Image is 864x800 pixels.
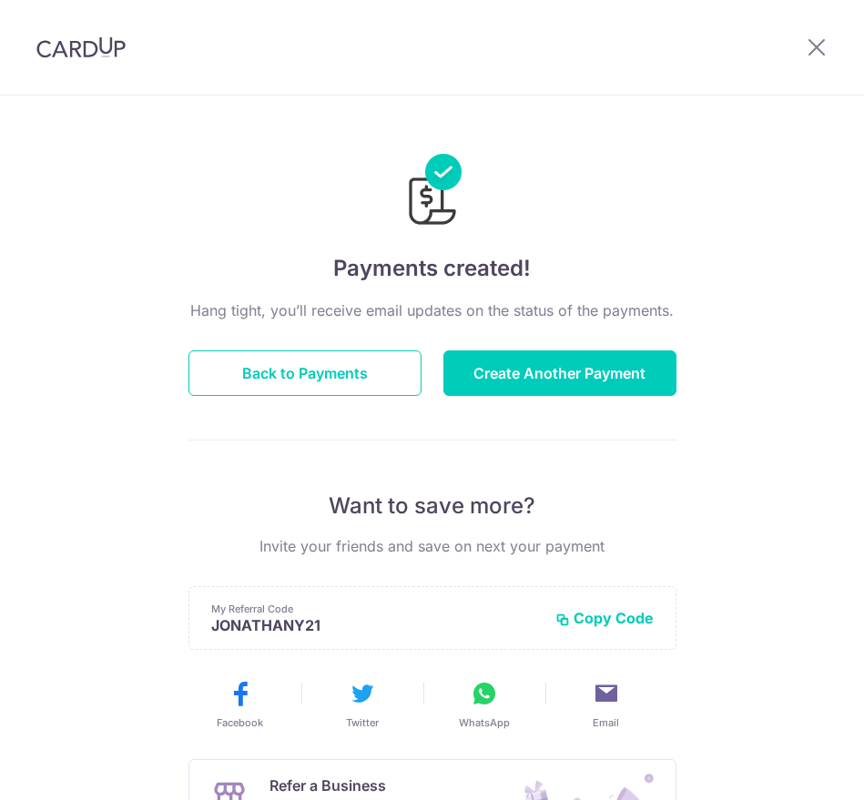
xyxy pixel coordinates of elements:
img: CardUp [36,36,126,58]
button: Facebook [187,679,294,730]
button: Twitter [309,679,416,730]
button: Copy Code [555,609,654,627]
button: Email [553,679,660,730]
p: Invite your friends and save on next your payment [188,535,676,557]
button: WhatsApp [431,679,538,730]
span: WhatsApp [459,715,510,730]
span: Email [593,715,619,730]
p: Want to save more? [188,491,676,521]
p: Refer a Business [269,775,469,796]
button: Back to Payments [188,350,422,396]
img: Payments [403,154,462,230]
span: Twitter [346,715,379,730]
button: Create Another Payment [443,350,676,396]
p: My Referral Code [211,602,541,616]
h4: Payments created! [188,252,676,285]
p: Hang tight, you’ll receive email updates on the status of the payments. [188,299,676,321]
p: JONATHANY21 [211,616,541,634]
span: Facebook [217,715,263,730]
